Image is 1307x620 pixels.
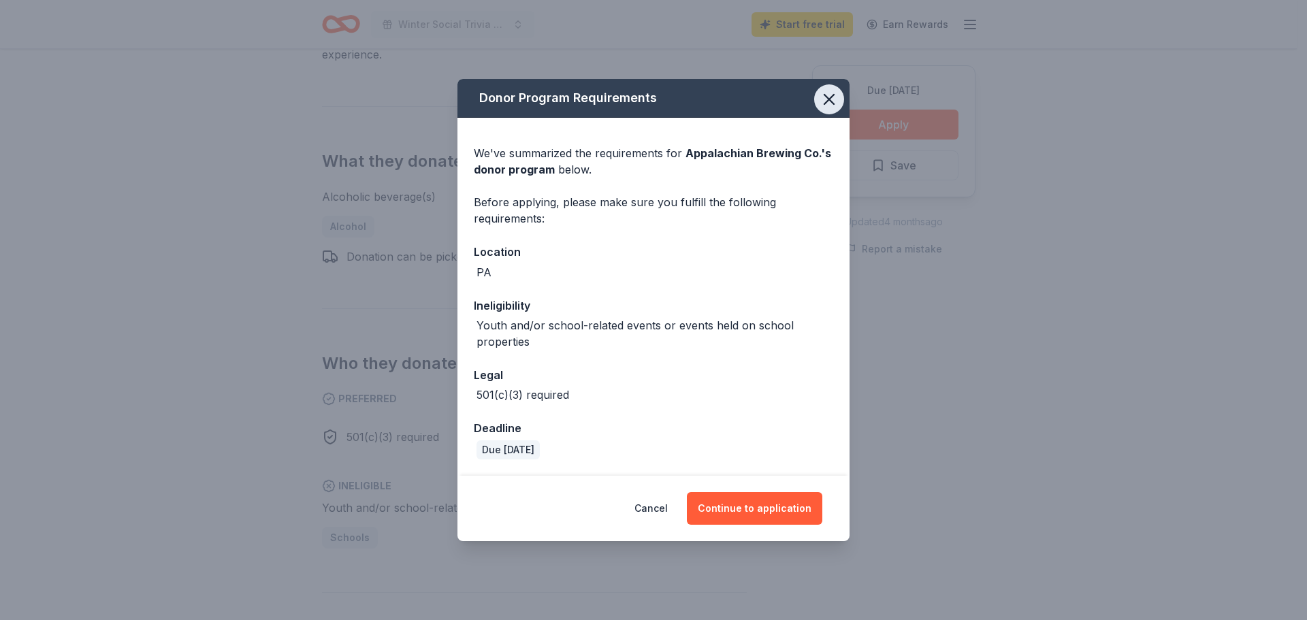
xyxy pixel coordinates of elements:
[474,243,833,261] div: Location
[474,194,833,227] div: Before applying, please make sure you fulfill the following requirements:
[477,264,491,280] div: PA
[477,440,540,459] div: Due [DATE]
[477,387,569,403] div: 501(c)(3) required
[474,297,833,314] div: Ineligibility
[457,79,850,118] div: Donor Program Requirements
[474,419,833,437] div: Deadline
[634,492,668,525] button: Cancel
[474,366,833,384] div: Legal
[474,145,833,178] div: We've summarized the requirements for below.
[477,317,833,350] div: Youth and/or school-related events or events held on school properties
[687,492,822,525] button: Continue to application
